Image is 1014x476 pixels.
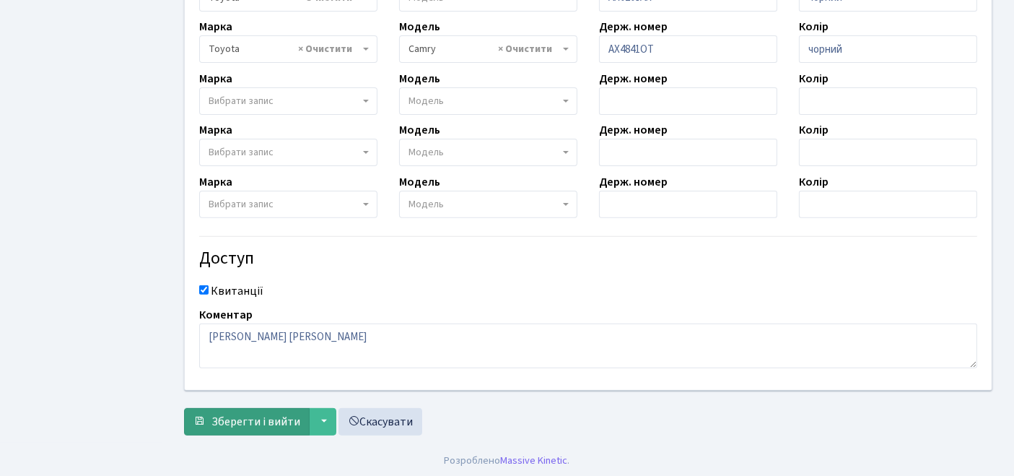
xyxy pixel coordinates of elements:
[184,408,310,436] button: Зберегти і вийти
[209,197,274,212] span: Вибрати запис
[498,42,552,56] span: Видалити всі елементи
[399,35,577,63] span: Camry
[199,121,232,139] label: Марка
[399,121,440,139] label: Модель
[199,324,977,368] textarea: [PERSON_NAME] [PERSON_NAME]
[408,94,444,108] span: Модель
[445,453,570,469] div: Розроблено .
[399,70,440,87] label: Модель
[338,408,422,436] a: Скасувати
[399,173,440,191] label: Модель
[799,173,829,191] label: Колір
[199,173,232,191] label: Марка
[599,121,668,139] label: Держ. номер
[408,145,444,160] span: Модель
[199,306,253,324] label: Коментар
[399,18,440,35] label: Модель
[408,197,444,212] span: Модель
[199,248,977,269] h4: Доступ
[599,70,668,87] label: Держ. номер
[209,94,274,108] span: Вибрати запис
[211,414,300,430] span: Зберегти і вийти
[199,70,232,87] label: Марка
[799,121,829,139] label: Колір
[501,453,568,468] a: Massive Kinetic
[199,18,232,35] label: Марка
[211,282,263,300] label: Квитанції
[298,42,352,56] span: Видалити всі елементи
[209,42,359,56] span: Toyota
[209,145,274,160] span: Вибрати запис
[799,18,829,35] label: Колір
[599,173,668,191] label: Держ. номер
[199,35,377,63] span: Toyota
[599,18,668,35] label: Держ. номер
[408,42,559,56] span: Camry
[799,70,829,87] label: Колір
